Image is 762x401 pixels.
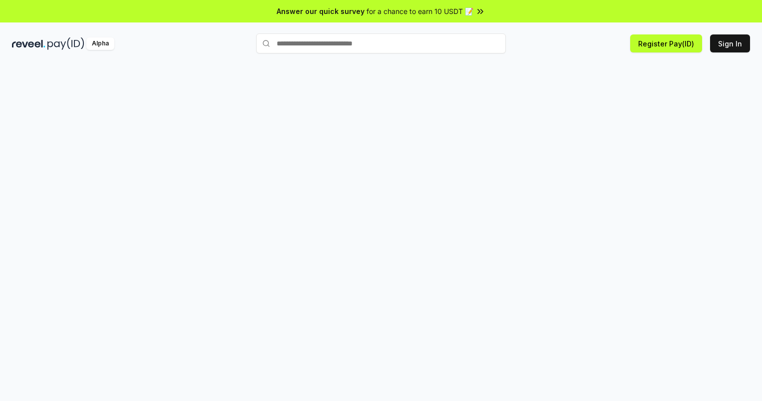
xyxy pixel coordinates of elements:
[277,6,365,16] span: Answer our quick survey
[86,37,114,50] div: Alpha
[630,34,702,52] button: Register Pay(ID)
[47,37,84,50] img: pay_id
[12,37,45,50] img: reveel_dark
[367,6,473,16] span: for a chance to earn 10 USDT 📝
[710,34,750,52] button: Sign In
